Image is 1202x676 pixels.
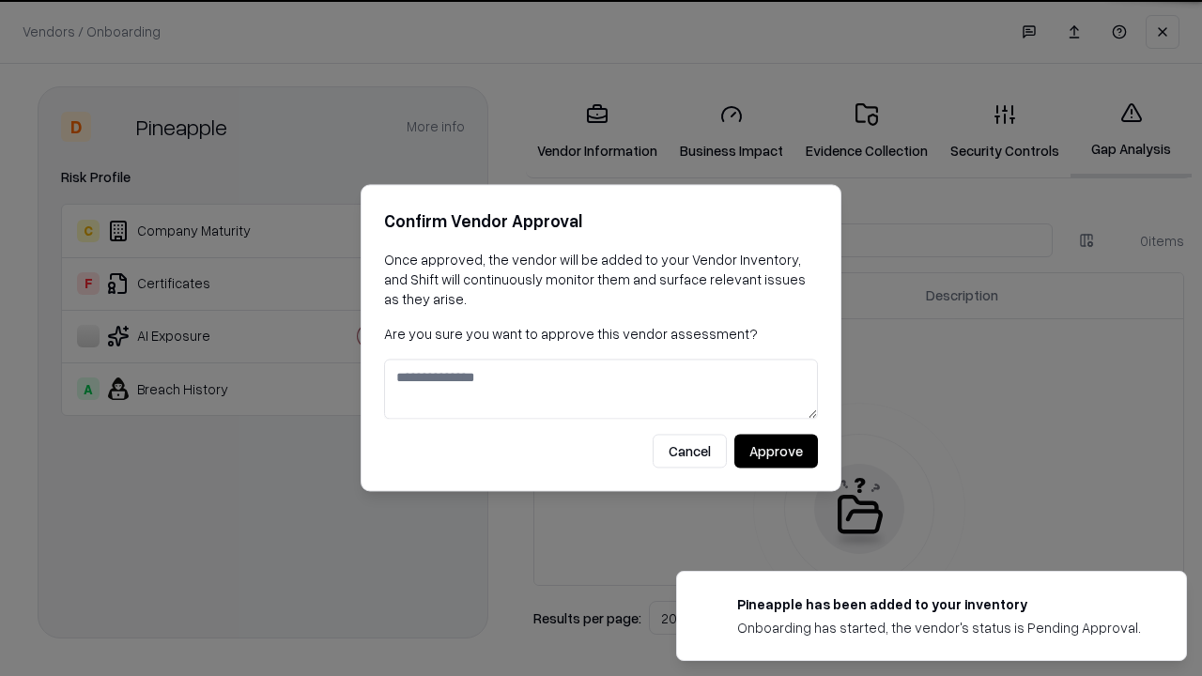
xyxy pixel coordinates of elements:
img: pineappleenergy.com [700,594,722,617]
div: Onboarding has started, the vendor's status is Pending Approval. [737,618,1141,638]
p: Are you sure you want to approve this vendor assessment? [384,324,818,344]
h2: Confirm Vendor Approval [384,207,818,235]
p: Once approved, the vendor will be added to your Vendor Inventory, and Shift will continuously mon... [384,250,818,309]
div: Pineapple has been added to your inventory [737,594,1141,614]
button: Approve [734,435,818,469]
button: Cancel [653,435,727,469]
